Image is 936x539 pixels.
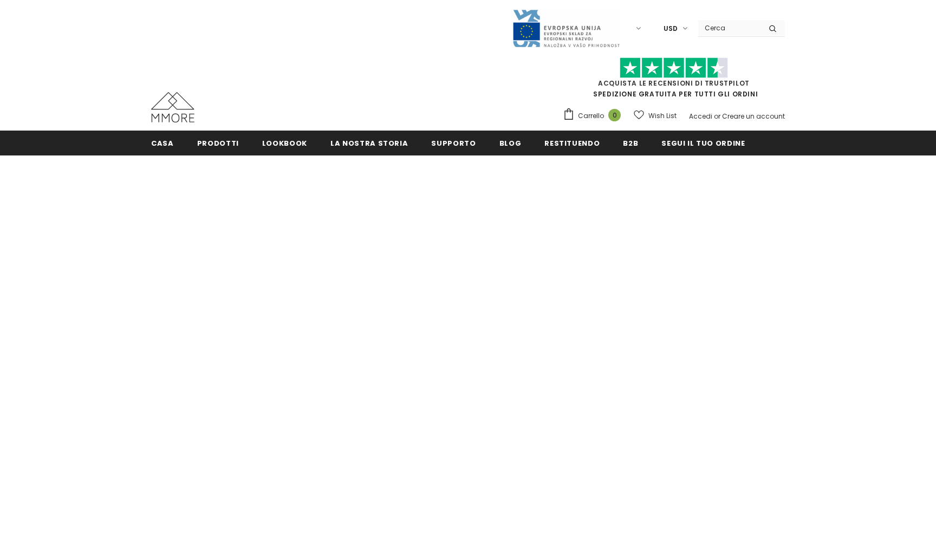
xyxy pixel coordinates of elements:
[544,131,600,155] a: Restituendo
[431,131,476,155] a: supporto
[151,138,174,148] span: Casa
[431,138,476,148] span: supporto
[698,20,760,36] input: Search Site
[661,138,745,148] span: Segui il tuo ordine
[262,131,307,155] a: Lookbook
[330,131,408,155] a: La nostra storia
[262,138,307,148] span: Lookbook
[648,111,677,121] span: Wish List
[563,62,785,99] span: SPEDIZIONE GRATUITA PER TUTTI GLI ORDINI
[689,112,712,121] a: Accedi
[499,138,522,148] span: Blog
[722,112,785,121] a: Creare un account
[330,138,408,148] span: La nostra storia
[664,23,678,34] span: USD
[197,131,239,155] a: Prodotti
[512,9,620,48] img: Javni Razpis
[151,92,194,122] img: Casi MMORE
[623,131,638,155] a: B2B
[151,131,174,155] a: Casa
[634,106,677,125] a: Wish List
[563,108,626,124] a: Carrello 0
[598,79,750,88] a: Acquista le recensioni di TrustPilot
[714,112,720,121] span: or
[661,131,745,155] a: Segui il tuo ordine
[499,131,522,155] a: Blog
[197,138,239,148] span: Prodotti
[620,57,728,79] img: Fidati di Pilot Stars
[544,138,600,148] span: Restituendo
[623,138,638,148] span: B2B
[608,109,621,121] span: 0
[512,23,620,33] a: Javni Razpis
[578,111,604,121] span: Carrello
